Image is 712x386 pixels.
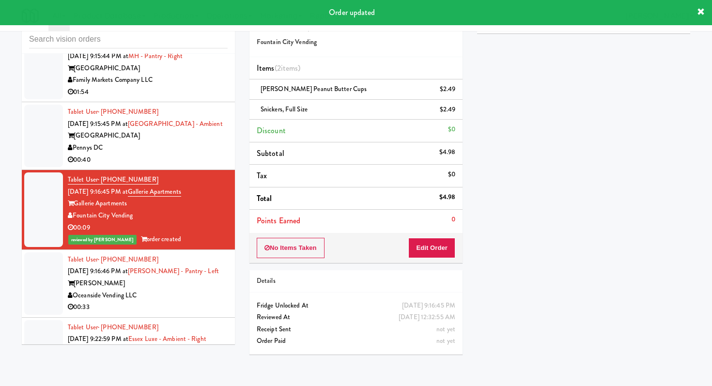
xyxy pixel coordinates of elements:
div: [DATE] 9:16:45 PM [402,300,455,312]
span: not yet [436,324,455,334]
div: Gallerie Apartments [68,198,228,210]
div: Details [257,275,455,287]
div: $2.49 [440,104,456,116]
span: Tax [257,170,267,181]
div: $4.98 [439,146,456,158]
li: Tablet User· [PHONE_NUMBER][DATE] 9:15:44 PM atMH - Pantry - Right[GEOGRAPHIC_DATA]Family Markets... [22,34,235,102]
li: Tablet User· [PHONE_NUMBER][DATE] 9:16:45 PM atGallerie ApartmentsGallerie ApartmentsFountain Cit... [22,170,235,250]
div: [GEOGRAPHIC_DATA] [68,130,228,142]
span: order created [141,234,181,244]
span: Items [257,62,300,74]
span: · [PHONE_NUMBER] [98,323,158,332]
button: No Items Taken [257,238,325,258]
div: Reviewed At [257,311,455,324]
div: $2.49 [440,83,456,95]
span: reviewed by [PERSON_NAME] [68,235,137,245]
span: Discount [257,125,286,136]
h5: Fountain City Vending [257,39,455,46]
div: $0 [448,124,455,136]
a: [PERSON_NAME] - Pantry - Left [128,266,219,276]
ng-pluralize: items [281,62,298,74]
a: MH - Pantry - Right [128,51,183,61]
span: [DATE] 9:16:46 PM at [68,266,128,276]
span: Subtotal [257,148,284,159]
span: not yet [436,336,455,345]
input: Search vision orders [29,31,228,48]
a: Gallerie Apartments [128,187,181,197]
div: 01:54 [68,86,228,98]
div: Order Paid [257,335,455,347]
div: 00:09 [68,222,228,234]
a: Essex Luxe - Ambient - Right [128,334,206,343]
button: Edit Order [408,238,455,258]
a: Tablet User· [PHONE_NUMBER] [68,175,158,185]
span: Snickers, Full Size [261,105,308,114]
div: 00:33 [68,301,228,313]
div: 0 [451,214,455,226]
li: Tablet User· [PHONE_NUMBER][DATE] 9:22:59 PM atEssex Luxe - Ambient - RightEssex Luxe ApartmentsO... [22,318,235,386]
div: $4.98 [439,191,456,203]
h4: Order # 719304 [257,21,455,33]
li: Tablet User· [PHONE_NUMBER][DATE] 9:15:45 PM at[GEOGRAPHIC_DATA] - Ambient[GEOGRAPHIC_DATA]Pennys... [22,102,235,170]
span: · [PHONE_NUMBER] [98,175,158,184]
a: Tablet User· [PHONE_NUMBER] [68,255,158,264]
div: 00:40 [68,154,228,166]
div: [GEOGRAPHIC_DATA] [68,62,228,75]
span: Total [257,193,272,204]
span: [DATE] 9:15:45 PM at [68,119,128,128]
div: Fountain City Vending [68,210,228,222]
span: · [PHONE_NUMBER] [98,255,158,264]
div: Family Markets Company LLC [68,74,228,86]
span: (2 ) [275,62,301,74]
a: [GEOGRAPHIC_DATA] - Ambient [128,119,223,128]
span: [DATE] 9:15:44 PM at [68,51,128,61]
span: Points Earned [257,215,300,226]
div: Fridge Unlocked At [257,300,455,312]
span: Order updated [329,7,375,18]
a: Tablet User· [PHONE_NUMBER] [68,107,158,116]
div: $0 [448,169,455,181]
div: Oceanside Vending LLC [68,290,228,302]
div: Receipt Sent [257,324,455,336]
span: [DATE] 9:22:59 PM at [68,334,128,343]
span: [DATE] 9:16:45 PM at [68,187,128,196]
li: Tablet User· [PHONE_NUMBER][DATE] 9:16:46 PM at[PERSON_NAME] - Pantry - Left[PERSON_NAME]Oceansid... [22,250,235,318]
div: [PERSON_NAME] [68,278,228,290]
a: Tablet User· [PHONE_NUMBER] [68,323,158,332]
div: Pennys DC [68,142,228,154]
span: [PERSON_NAME] Peanut Butter Cups [261,84,367,93]
span: · [PHONE_NUMBER] [98,107,158,116]
div: [DATE] 12:32:55 AM [399,311,455,324]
